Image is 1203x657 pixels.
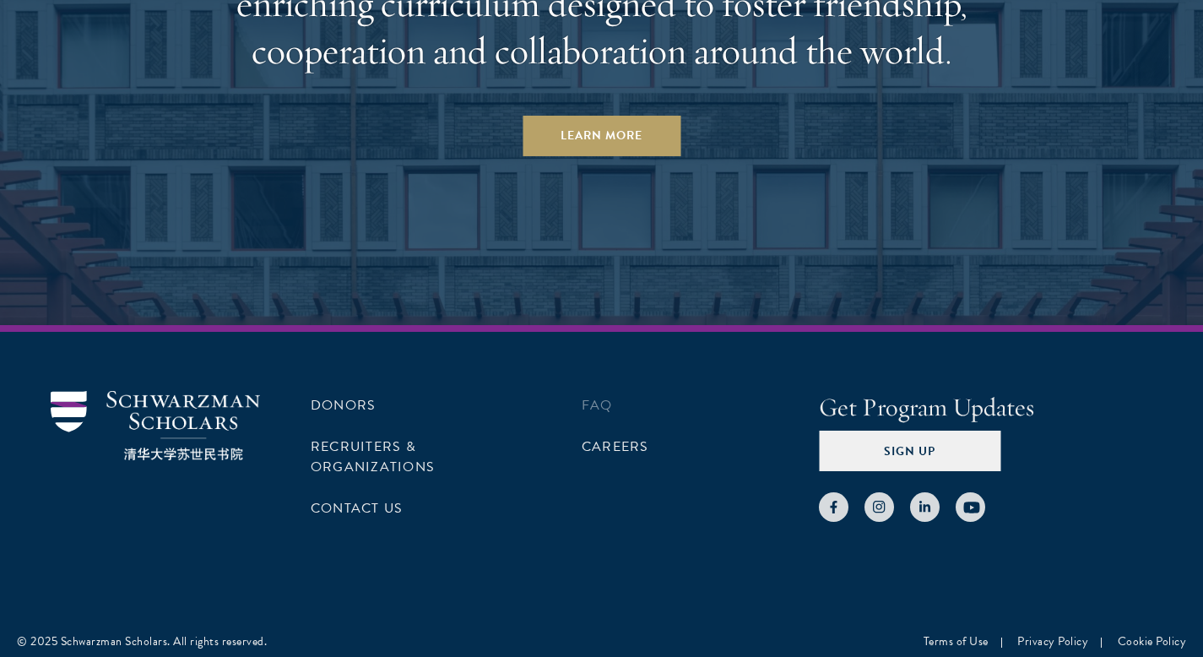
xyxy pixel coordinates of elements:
[311,437,435,477] a: Recruiters & Organizations
[51,391,260,461] img: Schwarzman Scholars
[924,633,989,650] a: Terms of Use
[311,498,403,519] a: Contact Us
[17,633,267,650] div: © 2025 Schwarzman Scholars. All rights reserved.
[523,115,680,155] a: Learn More
[582,395,613,415] a: FAQ
[819,391,1152,425] h4: Get Program Updates
[582,437,649,457] a: Careers
[311,395,376,415] a: Donors
[1017,633,1088,650] a: Privacy Policy
[819,431,1000,471] button: Sign Up
[1118,633,1187,650] a: Cookie Policy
